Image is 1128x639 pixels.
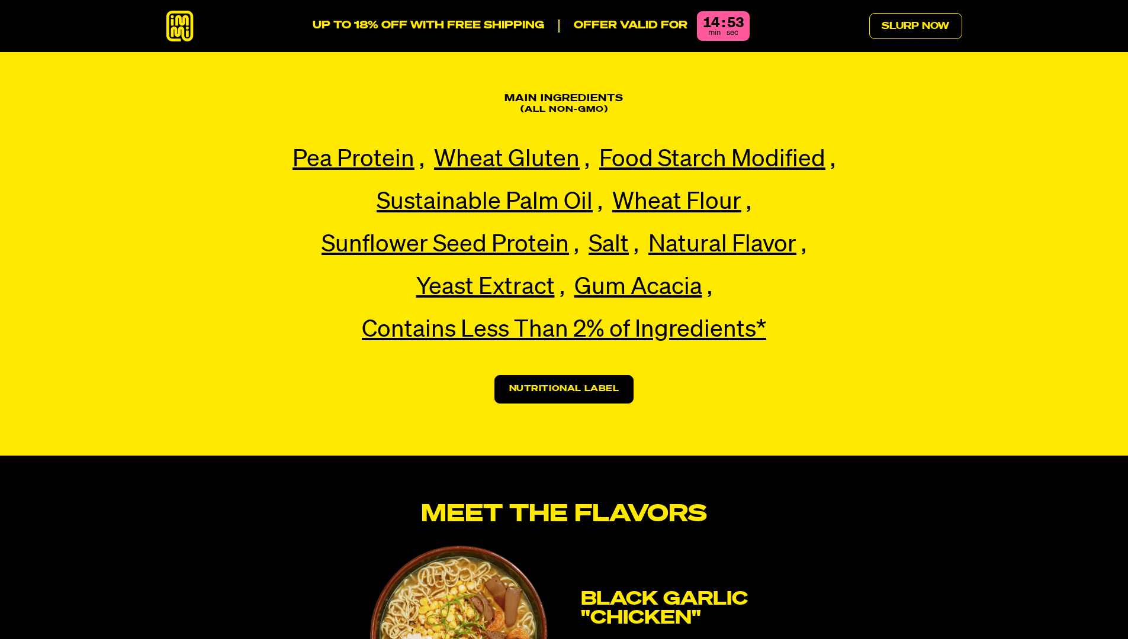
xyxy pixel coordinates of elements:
[362,318,766,342] span: Contains Less Than 2% of Ingredients*
[869,13,962,39] a: Slurp Now
[434,148,580,172] span: Wheat Gluten
[722,16,725,30] div: :
[558,20,687,33] p: Offer valid for
[494,375,634,404] a: Nutritional Label
[520,105,608,114] small: (All non-gmo)
[313,20,544,33] p: UP TO 18% OFF WITH FREE SHIPPING
[703,16,719,30] div: 14
[599,148,825,172] span: Food Starch Modified
[708,29,721,37] span: min
[267,93,862,115] h2: Main Ingredients
[6,584,125,633] iframe: Marketing Popup
[574,276,702,299] span: Gum Acacia
[727,29,738,37] span: sec
[648,233,796,257] span: Natural Flavor
[612,191,741,214] span: Wheat Flour
[581,590,860,628] h3: Black Garlic "Chicken"
[377,191,593,214] span: Sustainable Palm Oil
[293,148,414,172] span: Pea Protein
[727,16,744,30] div: 53
[589,233,629,257] span: Salt
[416,276,555,299] span: Yeast Extract
[322,233,569,257] span: Sunflower Seed Protein
[166,503,962,527] h2: Meet the flavors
